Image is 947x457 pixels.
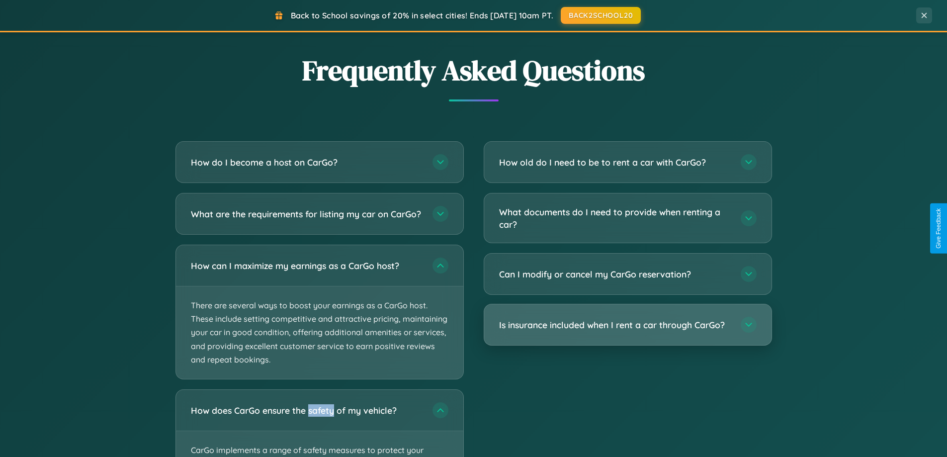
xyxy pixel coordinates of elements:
button: BACK2SCHOOL20 [561,7,641,24]
h3: How does CarGo ensure the safety of my vehicle? [191,404,423,417]
div: Give Feedback [935,208,942,249]
h3: How old do I need to be to rent a car with CarGo? [499,156,731,169]
h2: Frequently Asked Questions [175,51,772,90]
h3: Can I modify or cancel my CarGo reservation? [499,268,731,280]
h3: How can I maximize my earnings as a CarGo host? [191,260,423,272]
h3: What are the requirements for listing my car on CarGo? [191,208,423,220]
h3: How do I become a host on CarGo? [191,156,423,169]
h3: Is insurance included when I rent a car through CarGo? [499,319,731,331]
h3: What documents do I need to provide when renting a car? [499,206,731,230]
p: There are several ways to boost your earnings as a CarGo host. These include setting competitive ... [176,286,463,379]
span: Back to School savings of 20% in select cities! Ends [DATE] 10am PT. [291,10,553,20]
